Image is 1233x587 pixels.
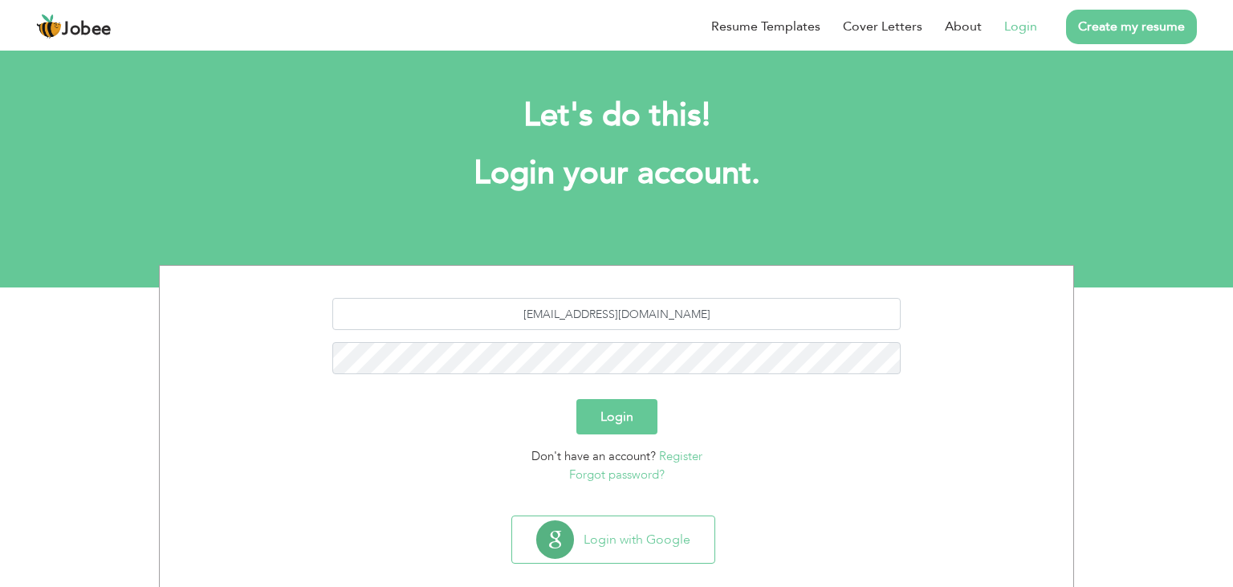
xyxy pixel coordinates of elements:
input: Email [332,298,901,330]
a: Forgot password? [569,467,665,483]
a: Resume Templates [711,17,820,36]
a: Register [659,448,702,464]
h2: Let's do this! [183,95,1050,137]
button: Login [576,399,657,434]
h1: Login your account. [183,153,1050,194]
span: Jobee [62,21,112,39]
a: About [945,17,982,36]
span: Don't have an account? [531,448,656,464]
img: jobee.io [36,14,62,39]
a: Cover Letters [843,17,922,36]
button: Login with Google [512,516,714,563]
a: Jobee [36,14,112,39]
a: Login [1004,17,1037,36]
a: Create my resume [1066,10,1197,44]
